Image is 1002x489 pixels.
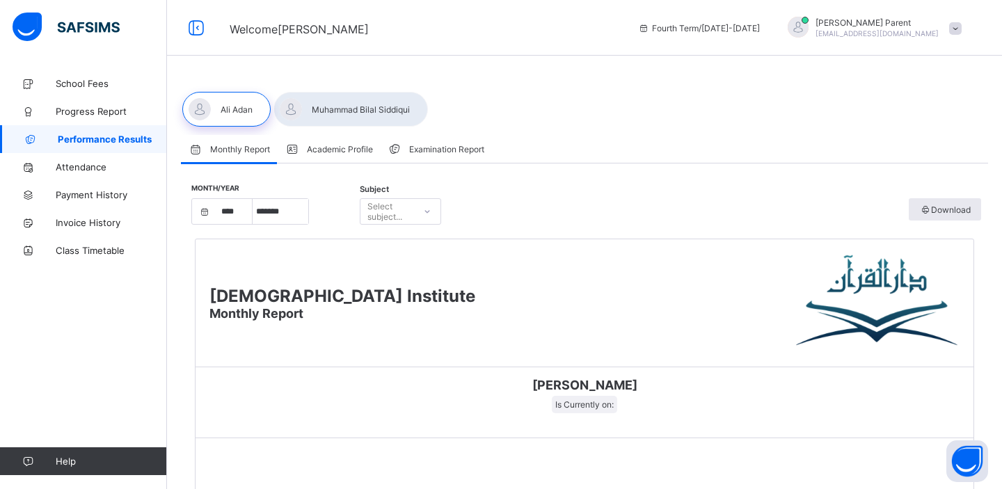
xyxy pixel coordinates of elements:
span: [DEMOGRAPHIC_DATA] Institute [209,286,475,306]
span: Invoice History [56,217,167,228]
span: Class Timetable [56,245,167,256]
span: Monthly Report [210,144,270,154]
span: Attendance [56,161,167,173]
span: Performance Results [58,134,167,145]
span: [EMAIL_ADDRESS][DOMAIN_NAME] [816,29,939,38]
img: safsims [13,13,120,42]
span: Subject [360,184,389,194]
span: [PERSON_NAME] Parent [816,17,939,28]
div: Select subject... [367,198,413,225]
span: Month/Year [191,184,239,192]
span: Download [919,205,971,215]
span: Welcome [PERSON_NAME] [230,22,369,36]
span: Monthly Report [209,306,303,321]
span: Academic Profile [307,144,373,154]
span: [PERSON_NAME] [206,378,963,392]
span: Is Currently on: [552,396,617,413]
span: Examination Report [409,144,484,154]
span: School Fees [56,78,167,89]
div: MichaelParent [774,17,969,40]
span: session/term information [638,23,760,33]
span: Help [56,456,166,467]
span: Payment History [56,189,167,200]
span: Progress Report [56,106,167,117]
button: Open asap [946,440,988,482]
img: Darul Quran Institute [796,253,960,351]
